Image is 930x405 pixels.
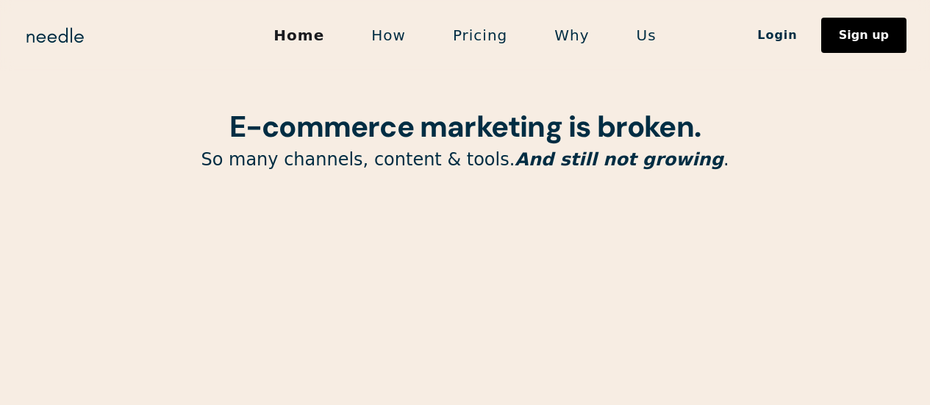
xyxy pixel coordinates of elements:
a: Home [250,20,348,51]
p: So many channels, content & tools. . [90,148,840,171]
a: Login [734,23,821,48]
a: How [348,20,429,51]
a: Sign up [821,18,906,53]
a: Pricing [429,20,531,51]
a: Why [531,20,612,51]
strong: E-commerce marketing is broken. [229,107,701,146]
a: Us [613,20,680,51]
em: And still not growing [515,149,723,170]
div: Sign up [839,29,889,41]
